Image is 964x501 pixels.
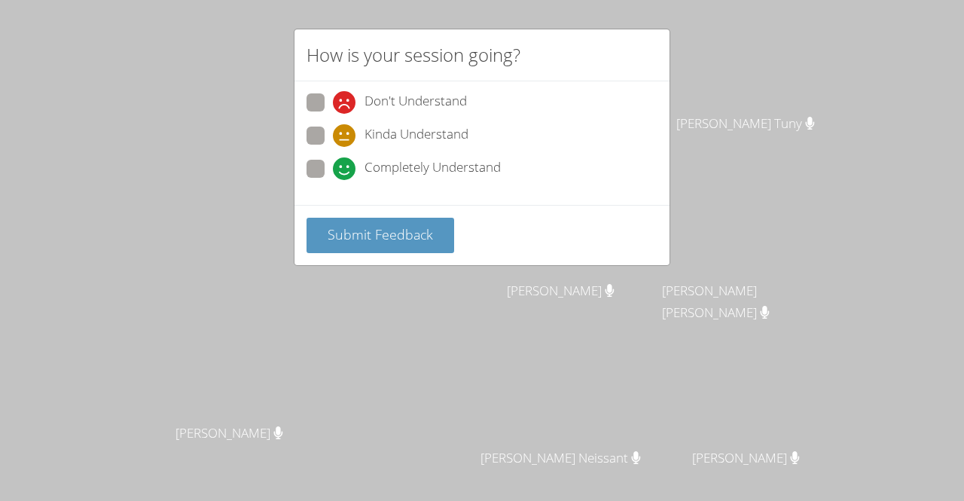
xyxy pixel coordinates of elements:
[365,157,501,180] span: Completely Understand
[307,41,520,69] h2: How is your session going?
[307,218,454,253] button: Submit Feedback
[328,225,433,243] span: Submit Feedback
[365,91,467,114] span: Don't Understand
[365,124,468,147] span: Kinda Understand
